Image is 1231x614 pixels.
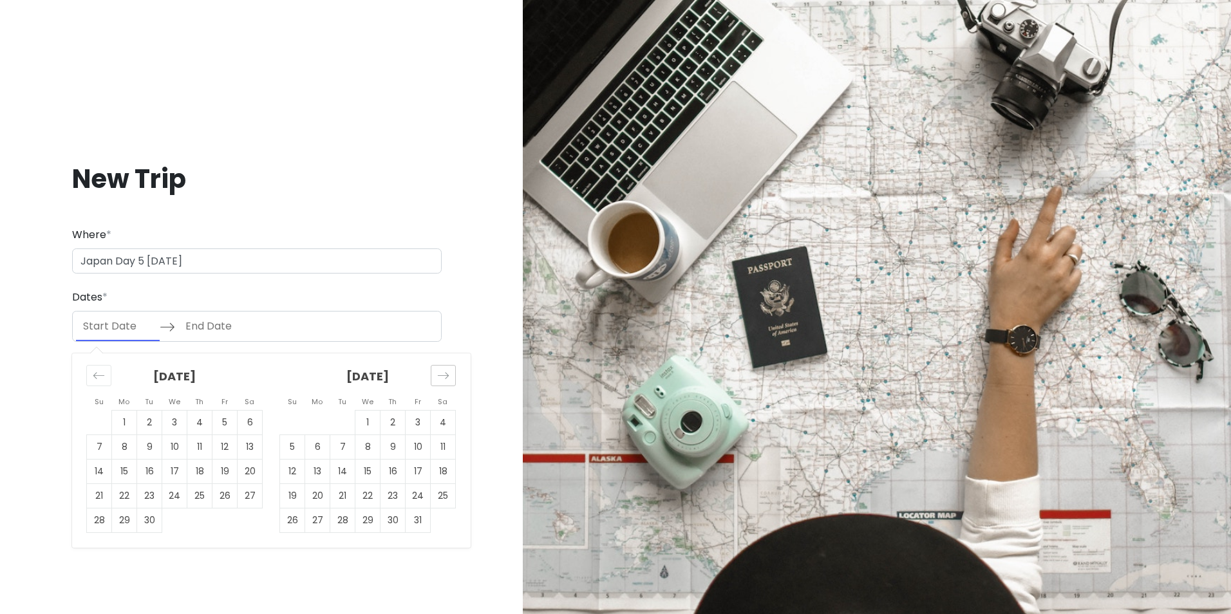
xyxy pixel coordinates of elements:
td: Choose Wednesday, October 29, 2025 as your check-in date. It’s available. [355,508,381,532]
div: Calendar [72,353,471,548]
small: Th [388,396,397,407]
td: Choose Saturday, October 11, 2025 as your check-in date. It’s available. [431,434,456,459]
td: Choose Saturday, October 25, 2025 as your check-in date. It’s available. [431,483,456,508]
small: Sa [438,396,447,407]
td: Choose Tuesday, October 7, 2025 as your check-in date. It’s available. [330,434,355,459]
div: Move forward to switch to the next month. [431,365,456,386]
input: Start Date [76,312,160,341]
td: Choose Saturday, September 20, 2025 as your check-in date. It’s available. [238,459,263,483]
td: Choose Monday, September 8, 2025 as your check-in date. It’s available. [112,434,137,459]
td: Choose Tuesday, September 23, 2025 as your check-in date. It’s available. [137,483,162,508]
input: City (e.g., New York) [72,248,442,274]
td: Choose Monday, October 6, 2025 as your check-in date. It’s available. [305,434,330,459]
td: Choose Thursday, September 4, 2025 as your check-in date. It’s available. [187,410,212,434]
td: Choose Tuesday, September 30, 2025 as your check-in date. It’s available. [137,508,162,532]
td: Choose Tuesday, September 9, 2025 as your check-in date. It’s available. [137,434,162,459]
small: Th [195,396,203,407]
td: Choose Sunday, October 19, 2025 as your check-in date. It’s available. [280,483,305,508]
td: Choose Friday, September 12, 2025 as your check-in date. It’s available. [212,434,238,459]
strong: [DATE] [153,368,196,384]
td: Choose Monday, October 13, 2025 as your check-in date. It’s available. [305,459,330,483]
td: Choose Wednesday, September 3, 2025 as your check-in date. It’s available. [162,410,187,434]
label: Where [72,227,111,243]
td: Choose Wednesday, October 22, 2025 as your check-in date. It’s available. [355,483,381,508]
td: Choose Monday, October 27, 2025 as your check-in date. It’s available. [305,508,330,532]
small: Su [288,396,297,407]
td: Choose Sunday, September 7, 2025 as your check-in date. It’s available. [87,434,112,459]
td: Choose Thursday, September 18, 2025 as your check-in date. It’s available. [187,459,212,483]
td: Choose Monday, September 22, 2025 as your check-in date. It’s available. [112,483,137,508]
small: Tu [338,396,346,407]
td: Choose Thursday, October 2, 2025 as your check-in date. It’s available. [381,410,406,434]
small: Mo [118,396,129,407]
td: Choose Friday, October 3, 2025 as your check-in date. It’s available. [406,410,431,434]
td: Choose Saturday, October 18, 2025 as your check-in date. It’s available. [431,459,456,483]
td: Choose Monday, September 1, 2025 as your check-in date. It’s available. [112,410,137,434]
td: Choose Friday, September 19, 2025 as your check-in date. It’s available. [212,459,238,483]
td: Choose Saturday, September 27, 2025 as your check-in date. It’s available. [238,483,263,508]
td: Choose Thursday, October 9, 2025 as your check-in date. It’s available. [381,434,406,459]
td: Choose Sunday, October 26, 2025 as your check-in date. It’s available. [280,508,305,532]
label: Dates [72,289,108,306]
small: Mo [312,396,323,407]
td: Choose Saturday, October 4, 2025 as your check-in date. It’s available. [431,410,456,434]
td: Choose Saturday, September 13, 2025 as your check-in date. It’s available. [238,434,263,459]
td: Choose Tuesday, October 28, 2025 as your check-in date. It’s available. [330,508,355,532]
td: Choose Wednesday, September 24, 2025 as your check-in date. It’s available. [162,483,187,508]
div: Move backward to switch to the previous month. [86,365,111,386]
td: Choose Thursday, October 16, 2025 as your check-in date. It’s available. [381,459,406,483]
small: Su [95,396,104,407]
td: Choose Wednesday, September 17, 2025 as your check-in date. It’s available. [162,459,187,483]
td: Choose Wednesday, October 1, 2025 as your check-in date. It’s available. [355,410,381,434]
small: Fr [415,396,421,407]
td: Choose Sunday, September 21, 2025 as your check-in date. It’s available. [87,483,112,508]
td: Choose Sunday, October 5, 2025 as your check-in date. It’s available. [280,434,305,459]
td: Choose Thursday, October 30, 2025 as your check-in date. It’s available. [381,508,406,532]
td: Choose Sunday, September 28, 2025 as your check-in date. It’s available. [87,508,112,532]
td: Choose Wednesday, October 15, 2025 as your check-in date. It’s available. [355,459,381,483]
td: Choose Friday, September 5, 2025 as your check-in date. It’s available. [212,410,238,434]
small: Fr [221,396,228,407]
td: Choose Sunday, October 12, 2025 as your check-in date. It’s available. [280,459,305,483]
td: Choose Friday, October 10, 2025 as your check-in date. It’s available. [406,434,431,459]
td: Choose Thursday, September 11, 2025 as your check-in date. It’s available. [187,434,212,459]
small: We [362,396,373,407]
td: Choose Monday, September 29, 2025 as your check-in date. It’s available. [112,508,137,532]
strong: [DATE] [346,368,389,384]
td: Choose Wednesday, October 8, 2025 as your check-in date. It’s available. [355,434,381,459]
td: Choose Friday, September 26, 2025 as your check-in date. It’s available. [212,483,238,508]
td: Choose Tuesday, October 14, 2025 as your check-in date. It’s available. [330,459,355,483]
small: Tu [145,396,153,407]
h1: New Trip [72,162,442,196]
input: End Date [178,312,262,341]
small: We [169,396,180,407]
td: Choose Monday, October 20, 2025 as your check-in date. It’s available. [305,483,330,508]
td: Choose Monday, September 15, 2025 as your check-in date. It’s available. [112,459,137,483]
td: Choose Friday, October 24, 2025 as your check-in date. It’s available. [406,483,431,508]
td: Choose Tuesday, September 16, 2025 as your check-in date. It’s available. [137,459,162,483]
small: Sa [245,396,254,407]
td: Choose Friday, October 17, 2025 as your check-in date. It’s available. [406,459,431,483]
td: Choose Saturday, September 6, 2025 as your check-in date. It’s available. [238,410,263,434]
td: Choose Tuesday, September 2, 2025 as your check-in date. It’s available. [137,410,162,434]
td: Choose Wednesday, September 10, 2025 as your check-in date. It’s available. [162,434,187,459]
td: Choose Friday, October 31, 2025 as your check-in date. It’s available. [406,508,431,532]
td: Choose Thursday, October 23, 2025 as your check-in date. It’s available. [381,483,406,508]
td: Choose Sunday, September 14, 2025 as your check-in date. It’s available. [87,459,112,483]
td: Choose Tuesday, October 21, 2025 as your check-in date. It’s available. [330,483,355,508]
td: Choose Thursday, September 25, 2025 as your check-in date. It’s available. [187,483,212,508]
